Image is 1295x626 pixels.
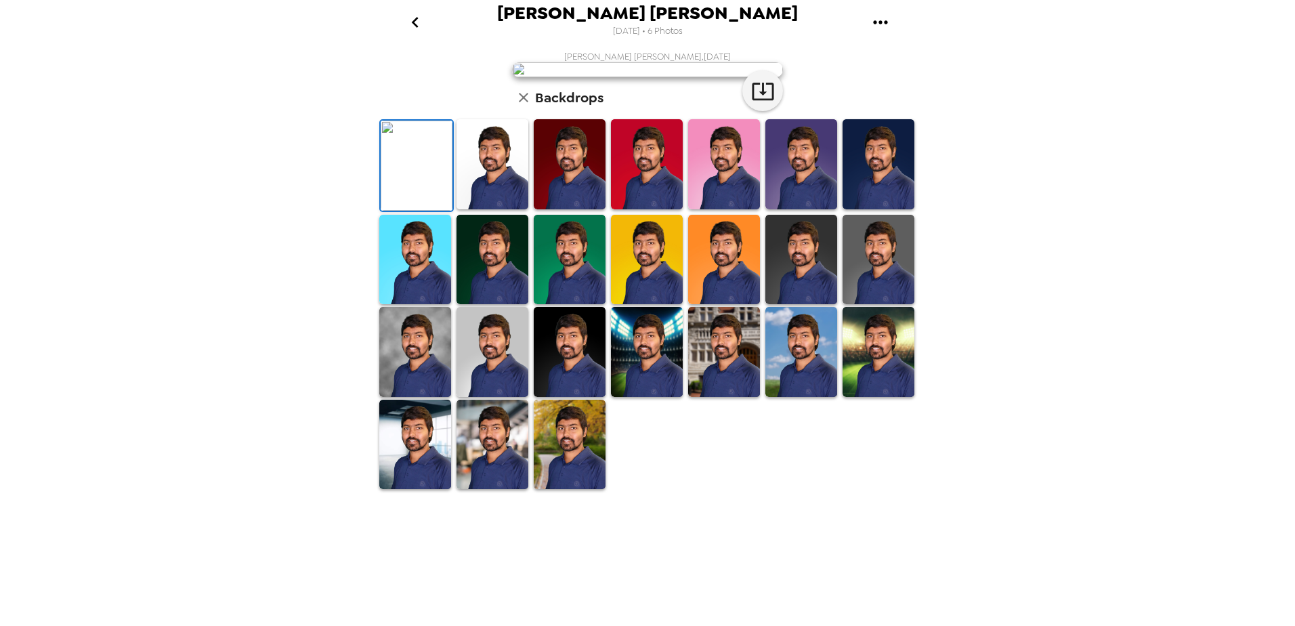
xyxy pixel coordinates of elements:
h6: Backdrops [535,87,603,108]
img: user [512,62,783,77]
span: [PERSON_NAME] [PERSON_NAME] , [DATE] [564,51,731,62]
span: [PERSON_NAME] [PERSON_NAME] [497,4,798,22]
span: [DATE] • 6 Photos [613,22,683,41]
img: Original [381,121,452,211]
